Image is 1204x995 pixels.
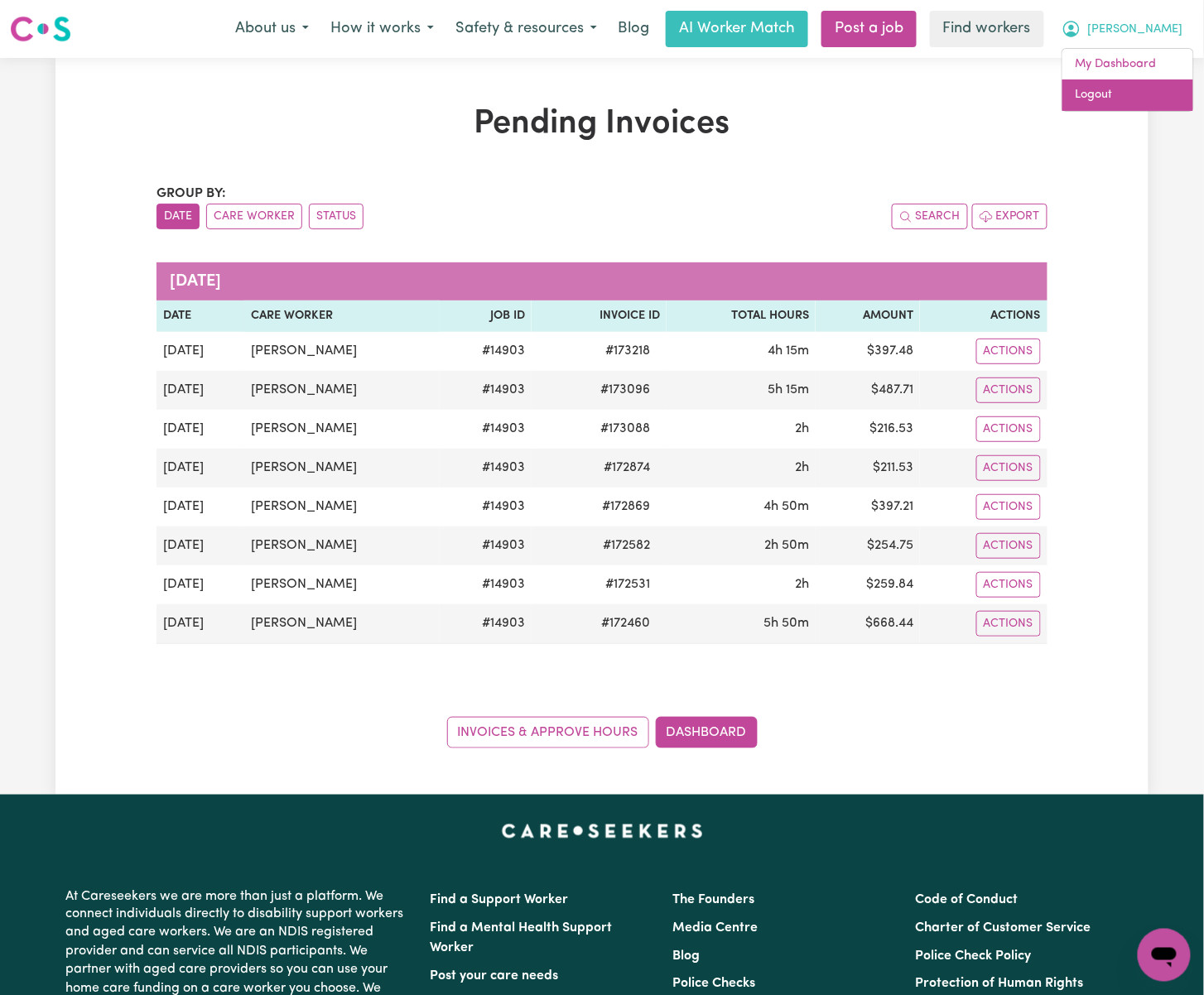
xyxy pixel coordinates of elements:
[816,300,920,332] th: Amount
[976,494,1041,520] button: Actions
[224,12,320,46] button: About us
[440,604,532,644] td: # 14903
[244,300,439,332] th: Care Worker
[916,950,1032,964] a: Police Check Policy
[816,332,920,371] td: $ 397.48
[816,526,920,565] td: $ 254.75
[976,416,1041,442] button: Actions
[157,371,244,410] td: [DATE]
[590,380,660,400] span: # 173096
[244,449,439,488] td: [PERSON_NAME]
[157,565,244,604] td: [DATE]
[667,300,816,332] th: Total Hours
[502,824,703,838] a: Careseekers home page
[768,344,809,358] span: 4 hours 15 minutes
[244,332,439,371] td: [PERSON_NAME]
[157,204,200,229] button: sort invoices by date
[816,488,920,526] td: $ 397.21
[592,497,660,517] span: # 172869
[595,574,660,594] span: # 172531
[972,204,1047,229] button: Export
[976,377,1041,403] button: Actions
[816,410,920,449] td: $ 216.53
[157,300,244,332] th: Date
[768,383,809,397] span: 5 hours 15 minutes
[816,565,920,604] td: $ 259.84
[672,978,755,991] a: Police Checks
[916,922,1091,935] a: Charter of Customer Service
[157,332,244,371] td: [DATE]
[593,536,660,555] span: # 172582
[1051,12,1194,46] button: My Account
[430,970,558,983] a: Post your care needs
[447,717,649,748] a: Invoices & Approve Hours
[430,894,568,907] a: Find a Support Worker
[244,488,439,526] td: [PERSON_NAME]
[920,300,1047,332] th: Actions
[157,104,1047,144] h1: Pending Invoices
[10,14,71,44] img: Careseekers logo
[594,458,660,478] span: # 172874
[244,604,439,644] td: [PERSON_NAME]
[976,339,1041,364] button: Actions
[1062,48,1194,112] div: My Account
[795,578,809,591] span: 2 hours
[590,419,660,439] span: # 173088
[440,526,532,565] td: # 14903
[244,410,439,449] td: [PERSON_NAME]
[608,11,659,47] a: Blog
[672,950,700,964] a: Blog
[157,526,244,565] td: [DATE]
[1062,49,1193,80] a: My Dashboard
[440,488,532,526] td: # 14903
[157,488,244,526] td: [DATE]
[976,533,1041,559] button: Actions
[595,341,660,361] span: # 173218
[916,978,1084,991] a: Protection of Human Rights
[320,12,445,46] button: How it works
[309,204,364,229] button: sort invoices by paid status
[892,204,968,229] button: Search
[157,604,244,644] td: [DATE]
[763,500,809,513] span: 4 hours 50 minutes
[157,410,244,449] td: [DATE]
[666,11,808,47] a: AI Worker Match
[440,410,532,449] td: # 14903
[440,449,532,488] td: # 14903
[244,526,439,565] td: [PERSON_NAME]
[1088,21,1183,39] span: [PERSON_NAME]
[206,204,302,229] button: sort invoices by care worker
[816,604,920,644] td: $ 668.44
[244,565,439,604] td: [PERSON_NAME]
[821,11,917,47] a: Post a job
[157,187,226,200] span: Group by:
[672,894,754,907] a: The Founders
[656,717,758,748] a: Dashboard
[440,565,532,604] td: # 14903
[440,300,532,332] th: Job ID
[795,422,809,435] span: 2 hours
[976,611,1041,637] button: Actions
[157,262,1047,300] caption: [DATE]
[795,461,809,474] span: 2 hours
[532,300,667,332] th: Invoice ID
[157,449,244,488] td: [DATE]
[1062,79,1193,111] a: Logout
[816,449,920,488] td: $ 211.53
[244,371,439,410] td: [PERSON_NAME]
[440,332,532,371] td: # 14903
[930,11,1044,47] a: Find workers
[591,613,660,633] span: # 172460
[816,371,920,410] td: $ 487.71
[976,572,1041,598] button: Actions
[672,922,758,935] a: Media Centre
[1138,929,1191,982] iframe: Button to launch messaging window
[10,10,71,48] a: Careseekers logo
[764,539,809,552] span: 2 hours 50 minutes
[976,455,1041,481] button: Actions
[440,371,532,410] td: # 14903
[763,617,809,630] span: 5 hours 50 minutes
[445,12,608,46] button: Safety & resources
[916,894,1019,907] a: Code of Conduct
[430,922,612,955] a: Find a Mental Health Support Worker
